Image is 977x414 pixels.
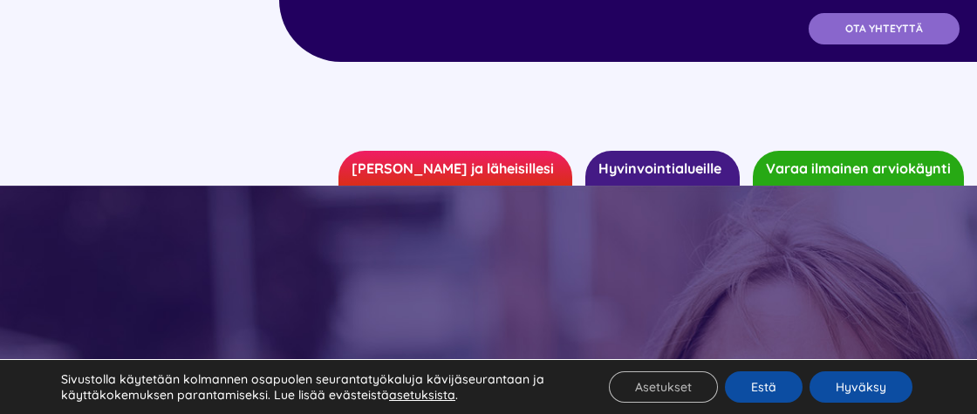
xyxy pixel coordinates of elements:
a: [PERSON_NAME] ja läheisillesi [338,151,572,186]
a: Hyvinvointialueille [585,151,740,186]
a: Varaa ilmainen arviokäynti [753,151,964,186]
button: asetuksista [389,387,455,403]
button: Asetukset [609,371,718,403]
button: Hyväksy [810,371,912,403]
span: OTA YHTEYTTÄ [845,23,923,35]
a: OTA YHTEYTTÄ [809,13,960,44]
button: Estä [725,371,803,403]
p: Sivustolla käytetään kolmannen osapuolen seurantatyökaluja kävijäseurantaan ja käyttäkokemuksen p... [61,371,576,403]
